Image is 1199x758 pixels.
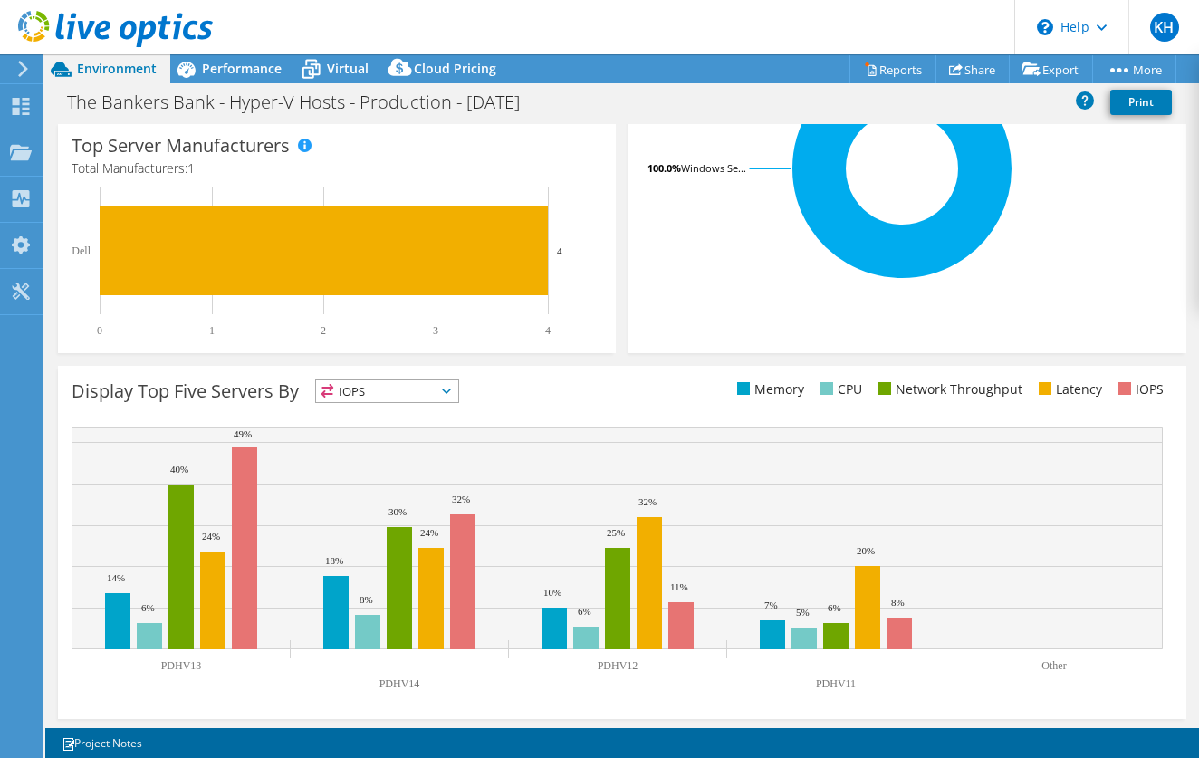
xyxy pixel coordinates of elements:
[107,572,125,583] text: 14%
[321,324,326,337] text: 2
[388,506,407,517] text: 30%
[545,324,551,337] text: 4
[1092,55,1176,83] a: More
[234,428,252,439] text: 49%
[733,379,804,399] li: Memory
[647,161,681,175] tspan: 100.0%
[202,60,282,77] span: Performance
[764,600,778,610] text: 7%
[557,245,562,256] text: 4
[816,379,862,399] li: CPU
[1009,55,1093,83] a: Export
[161,659,202,672] text: PDHV13
[72,136,290,156] h3: Top Server Manufacturers
[796,607,810,618] text: 5%
[72,158,602,178] h4: Total Manufacturers:
[77,60,157,77] span: Environment
[857,545,875,556] text: 20%
[849,55,936,83] a: Reports
[607,527,625,538] text: 25%
[49,732,155,754] a: Project Notes
[379,677,420,690] text: PDHV14
[1110,90,1172,115] a: Print
[1114,379,1164,399] li: IOPS
[97,324,102,337] text: 0
[598,659,638,672] text: PDHV12
[828,602,841,613] text: 6%
[543,587,561,598] text: 10%
[59,92,548,112] h1: The Bankers Bank - Hyper-V Hosts - Production - [DATE]
[414,60,496,77] span: Cloud Pricing
[316,380,458,402] span: IOPS
[327,60,369,77] span: Virtual
[420,527,438,538] text: 24%
[452,494,470,504] text: 32%
[1034,379,1102,399] li: Latency
[578,606,591,617] text: 6%
[170,464,188,475] text: 40%
[935,55,1010,83] a: Share
[433,324,438,337] text: 3
[874,379,1022,399] li: Network Throughput
[891,597,905,608] text: 8%
[681,161,746,175] tspan: Windows Se...
[325,555,343,566] text: 18%
[1041,659,1066,672] text: Other
[1150,13,1179,42] span: KH
[638,496,657,507] text: 32%
[187,159,195,177] span: 1
[72,245,91,257] text: Dell
[209,324,215,337] text: 1
[1037,19,1053,35] svg: \n
[202,531,220,542] text: 24%
[816,677,856,690] text: PDHV11
[670,581,688,592] text: 11%
[141,602,155,613] text: 6%
[360,594,373,605] text: 8%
